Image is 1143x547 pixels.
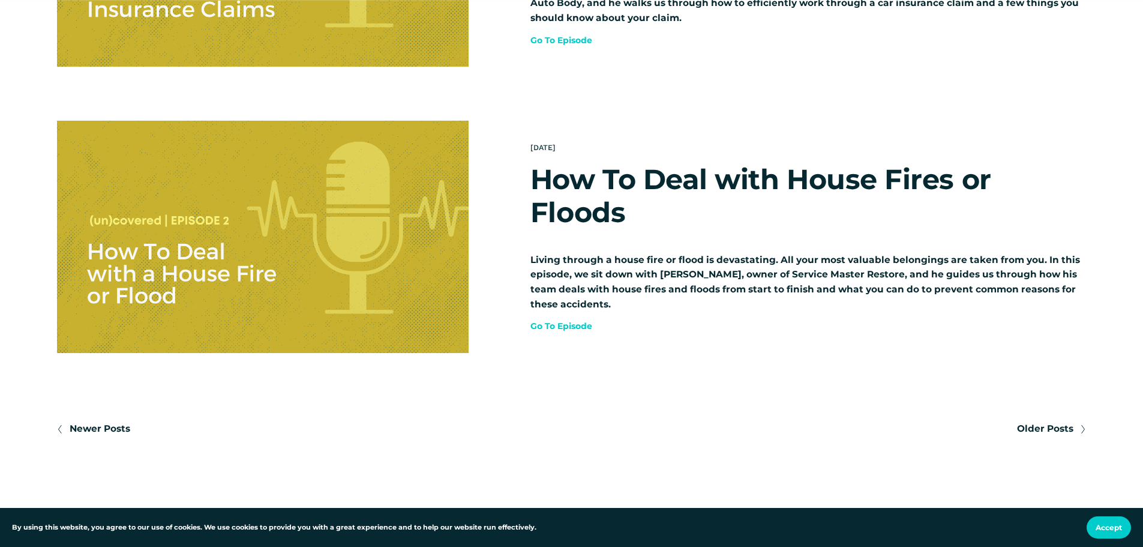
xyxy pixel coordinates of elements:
[530,253,1086,312] p: Living through a house fire or flood is devastating. All your most valuable belongings are taken ...
[572,422,1086,437] a: Older Posts
[530,145,556,151] time: [DATE]
[70,422,130,437] span: Newer Posts
[530,40,592,43] a: Read More
[1096,523,1122,532] span: Accept
[57,422,571,437] a: Newer Posts
[530,162,991,229] a: How To Deal with House Fires or Floods
[12,522,536,533] p: By using this website, you agree to our use of cookies. We use cookies to provide you with a grea...
[57,121,469,353] img: How To Deal with House Fires or Floods
[1087,516,1131,539] button: Accept
[1017,422,1073,437] span: Older Posts
[530,326,592,329] a: Read More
